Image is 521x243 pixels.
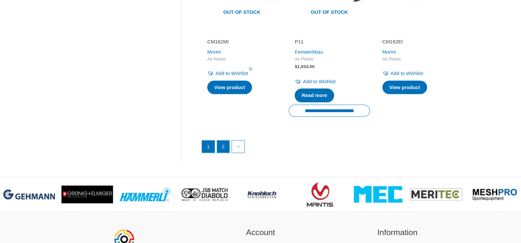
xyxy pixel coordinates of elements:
span: Out of stock [206,5,277,20]
span: Out of stock [294,5,365,20]
span: Air Pistols [382,57,451,62]
h2: Information [337,227,458,239]
a: CM162MI [207,38,276,47]
span: Add to Wishlist [303,79,335,84]
iframe: Customer reviews powered by Trustpilot [207,29,276,37]
bdi: 1,834.00 [295,64,314,69]
a: Add to Wishlist [207,69,248,78]
a: Feinwerkbau [295,49,323,55]
span: Air Pistols [295,57,364,62]
a: Select options for “CM162MI” [207,81,252,94]
a: Morini [382,49,396,55]
h2: Account [200,227,321,239]
h2: CM162MI [207,38,276,45]
a: Read more about “P11” [295,88,334,102]
a: P11 [295,38,364,47]
h2: P11 [295,38,364,45]
span: Page 1 [202,140,215,153]
h2: CM162EI [382,38,451,45]
a: Select options for “CM162EI” [382,81,427,94]
a: Add to Wishlist [382,69,423,78]
span: $ [295,64,297,69]
nav: Product Pagination [201,140,457,157]
iframe: Customer reviews powered by Trustpilot [295,29,364,37]
a: CM162EI [382,38,451,47]
a: Morini [207,49,221,55]
span: Add to Wishlist [215,70,248,76]
span: 1 [248,66,253,71]
span: Air Pistols [207,57,276,62]
a: Page 2 [217,140,230,153]
a: → [232,140,244,153]
iframe: Customer reviews powered by Trustpilot [382,29,451,37]
span: Add to Wishlist [391,70,423,76]
a: Add to Wishlist [295,77,335,86]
